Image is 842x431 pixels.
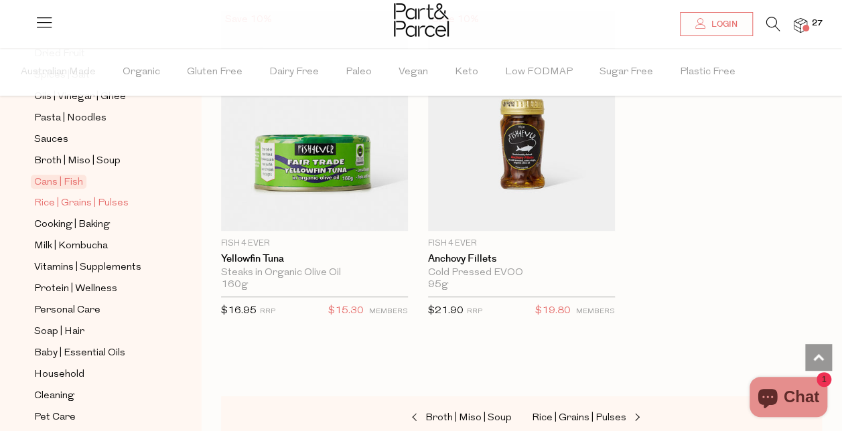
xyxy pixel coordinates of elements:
p: Fish 4 Ever [221,238,408,250]
span: Household [34,367,84,383]
span: $15.30 [328,303,364,320]
a: Milk | Kombucha [34,238,156,254]
small: RRP [467,308,482,315]
span: 160g [221,279,248,291]
span: Gluten Free [187,49,242,96]
a: Cooking | Baking [34,216,156,233]
span: Milk | Kombucha [34,238,108,254]
span: Sugar Free [600,49,653,96]
span: Pasta | Noodles [34,110,107,126]
div: Cold Pressed EVOO [428,267,615,279]
a: Login [680,12,753,36]
a: Rice | Grains | Pulses [532,410,666,427]
span: $19.80 [535,303,571,320]
a: Yellowfin Tuna [221,253,408,265]
span: Cans | Fish [31,175,86,189]
img: Yellowfin Tuna [221,11,408,231]
a: Baby | Essential Oils [34,345,156,361]
a: Vitamins | Supplements [34,259,156,276]
span: Plastic Free [680,49,735,96]
small: RRP [260,308,275,315]
span: Keto [455,49,478,96]
p: Fish 4 Ever [428,238,615,250]
a: Broth | Miso | Soup [34,153,156,169]
span: 27 [809,17,826,29]
a: Cleaning [34,387,156,404]
span: Cooking | Baking [34,217,110,233]
span: Soap | Hair [34,324,84,340]
a: Household [34,366,156,383]
span: Cleaning [34,388,74,404]
a: Personal Care [34,302,156,319]
span: Pet Care [34,410,76,426]
span: Vitamins | Supplements [34,260,141,276]
span: Organic [123,49,160,96]
span: Broth | Miso | Soup [425,413,512,423]
span: 95g [428,279,448,291]
a: 27 [794,18,807,32]
img: Anchovy Fillets [428,11,615,231]
inbox-online-store-chat: Shopify online store chat [746,377,831,420]
span: Protein | Wellness [34,281,117,297]
div: Steaks in Organic Olive Oil [221,267,408,279]
a: Rice | Grains | Pulses [34,195,156,211]
small: MEMBERS [576,308,615,315]
span: Paleo [346,49,372,96]
a: Pasta | Noodles [34,110,156,126]
a: Pet Care [34,409,156,426]
span: Oils | Vinegar | Ghee [34,89,126,105]
span: Personal Care [34,303,100,319]
span: $21.90 [428,306,464,316]
span: Vegan [399,49,428,96]
span: Baby | Essential Oils [34,345,125,361]
span: Rice | Grains | Pulses [34,195,129,211]
a: Protein | Wellness [34,280,156,297]
a: Sauces [34,131,156,148]
span: Dairy Free [269,49,319,96]
a: Anchovy Fillets [428,253,615,265]
a: Soap | Hair [34,323,156,340]
span: Australian Made [21,49,96,96]
img: Part&Parcel [394,3,449,37]
span: Broth | Miso | Soup [34,153,121,169]
span: Sauces [34,132,68,148]
a: Cans | Fish [34,174,156,190]
span: Rice | Grains | Pulses [532,413,626,423]
small: MEMBERS [369,308,408,315]
span: $16.95 [221,306,257,316]
span: Login [708,19,738,30]
a: Oils | Vinegar | Ghee [34,88,156,105]
a: Broth | Miso | Soup [378,410,512,427]
span: Low FODMAP [505,49,573,96]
